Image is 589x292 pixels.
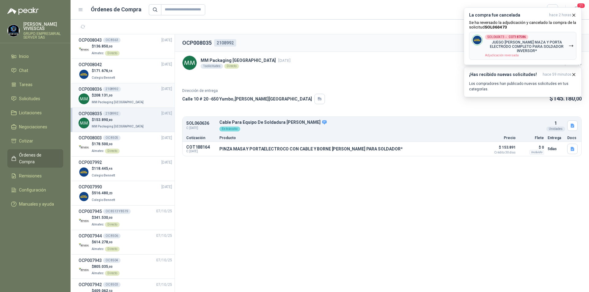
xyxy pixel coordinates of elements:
a: Configuración [7,184,63,196]
a: OCP007990[DATE] Company Logo$516.480,23Colegio Bennett [79,184,172,203]
h3: OCP007943 [79,257,102,264]
h3: La compra fue cancelada [469,13,547,18]
span: 178.500 [94,142,113,146]
a: OCP008043OC 8563[DATE] Company Logo$136.850,00AlmatecDirecto [79,37,172,56]
a: Chat [7,65,63,76]
span: Colegio Bennett [92,174,115,177]
span: [DATE] [161,62,172,67]
button: La compra fue canceladahace 2 horas Se ha reversado la adjudicación y cancelado la compra de la s... [464,7,582,65]
span: [DATE] [161,184,172,190]
div: 2108992 [103,111,121,116]
span: Adjudicación reversada [485,54,519,57]
div: 2108992 [214,39,236,47]
span: Inicio [19,53,29,60]
h3: OCP008036 [79,86,102,93]
span: [DATE] [161,37,172,43]
span: 208.131 [94,93,113,97]
span: Almatec [92,149,104,153]
p: Docs [567,136,578,140]
span: 136.850 [94,44,113,48]
span: 07/10/25 [156,208,172,214]
a: OCP007943OC 850407/10/25 Company Logo$805.035,00AlmatecDirecto [79,257,172,276]
p: $ [92,166,116,172]
span: Licitaciones [19,109,42,116]
span: Manuales y ayuda [19,201,54,207]
p: 1 [554,120,557,127]
a: Remisiones [7,170,63,182]
span: Chat [19,67,28,74]
span: ,00 [108,94,113,97]
span: 11 [577,3,585,9]
p: Entrega [548,136,564,140]
span: hace 59 minutos [543,72,572,77]
a: Tareas [7,79,63,90]
span: Negociaciones [19,123,47,130]
p: PINZA MASA Y PORTAELECTROCO CON CABLE Y BORNE [PERSON_NAME] PARA SOLDADOR* [219,146,403,151]
p: GRUPO EMPRESARIAL SERVER SAS [23,32,63,39]
span: Almatec [92,271,104,275]
span: C: [DATE] [186,150,216,153]
span: Órdenes de Compra [19,152,57,165]
button: ¡Has recibido nuevas solicitudes!hace 59 minutos Los compradores han publicado nuevas solicitudes... [464,67,582,97]
a: Solicitudes [7,93,63,104]
span: Cotizar [19,138,33,144]
a: Negociaciones [7,121,63,133]
span: ,80 [108,118,113,122]
p: $ [92,141,120,147]
span: 805.035 [94,264,113,269]
h3: ¡Has recibido nuevas solicitudes! [469,72,540,77]
img: Company Logo [8,25,19,36]
h3: OCP007945 [79,208,102,215]
div: OC 8505 [103,135,121,140]
p: $ 0 [519,144,544,151]
p: Flete [519,136,544,140]
img: Company Logo [79,167,89,177]
img: Company Logo [79,265,89,275]
h3: OCP007990 [79,184,102,190]
p: [PERSON_NAME] VIVIESCAS [23,22,63,31]
span: MM Packaging [GEOGRAPHIC_DATA] [92,125,144,128]
p: $ [92,215,120,221]
img: Company Logo [183,56,197,70]
a: OCP007945OC 8513 Y 851907/10/25 Company Logo$341.530,00AlmatecDirecto [79,208,172,227]
img: Company Logo [79,118,89,128]
a: Inicio [7,51,63,62]
div: Incluido [529,150,544,155]
div: Directo [105,51,120,56]
a: OCP007944OC 850607/10/25 Company Logo$614.278,00AlmatecDirecto [79,233,172,252]
span: [DATE] [161,160,172,165]
p: COT188164 [186,145,216,150]
div: En tránsito [219,127,240,131]
span: ,46 [108,167,113,170]
div: OC 8563 [103,38,121,43]
p: 5 días [548,145,564,153]
b: COT187586 [509,36,526,39]
img: Company Logo [79,240,89,251]
span: 614.278 [94,240,113,244]
span: 07/10/25 [156,233,172,239]
div: OC 8513 Y 8519 [103,209,131,214]
span: 341.530 [94,215,113,220]
div: OC 8504 [103,258,121,263]
span: Crédito 30 días [485,151,516,154]
div: 1 solicitudes [201,64,223,69]
p: $ [92,264,120,270]
h3: OCP008043 [79,37,102,44]
span: 153.890 [94,118,113,122]
h3: OCP008035 [79,110,102,117]
span: ,00 [108,45,113,48]
span: ,00 [108,265,113,268]
img: Company Logo [472,35,482,45]
div: OC 8506 [103,233,121,238]
span: [DATE] [278,58,291,63]
p: $ [92,239,120,245]
a: Manuales y ayuda [7,198,63,210]
button: 11 [571,4,582,15]
span: 171.676 [94,69,113,73]
a: Licitaciones [7,107,63,119]
h3: OCP008042 [79,61,102,68]
span: Almatec [92,223,104,226]
p: $ 153.891 [485,144,516,154]
span: ,23 [108,192,113,195]
span: Solicitudes [19,95,40,102]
